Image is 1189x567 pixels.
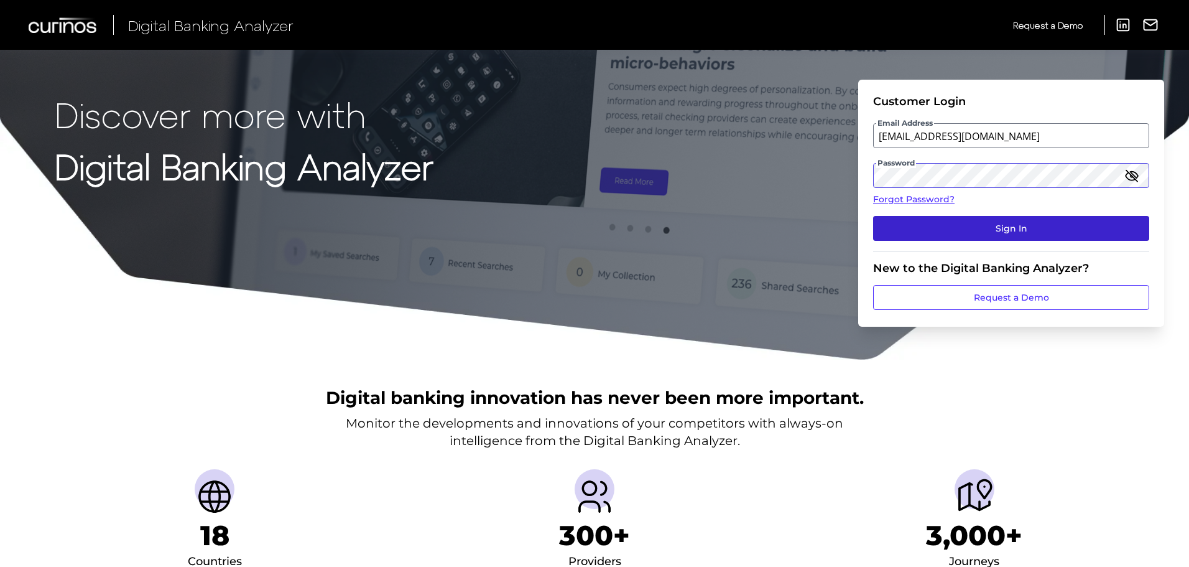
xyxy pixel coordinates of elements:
[55,95,433,134] p: Discover more with
[876,118,934,128] span: Email Address
[873,216,1149,241] button: Sign In
[128,16,294,34] span: Digital Banking Analyzer
[926,519,1022,552] h1: 3,000+
[195,477,234,517] img: Countries
[1013,20,1083,30] span: Request a Demo
[873,285,1149,310] a: Request a Demo
[955,477,994,517] img: Journeys
[876,158,916,168] span: Password
[575,477,614,517] img: Providers
[559,519,630,552] h1: 300+
[326,386,864,410] h2: Digital banking innovation has never been more important.
[873,261,1149,275] div: New to the Digital Banking Analyzer?
[200,519,229,552] h1: 18
[346,415,843,449] p: Monitor the developments and innovations of your competitors with always-on intelligence from the...
[55,145,433,187] strong: Digital Banking Analyzer
[29,17,98,33] img: Curinos
[873,193,1149,206] a: Forgot Password?
[1013,15,1083,35] a: Request a Demo
[873,95,1149,108] div: Customer Login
